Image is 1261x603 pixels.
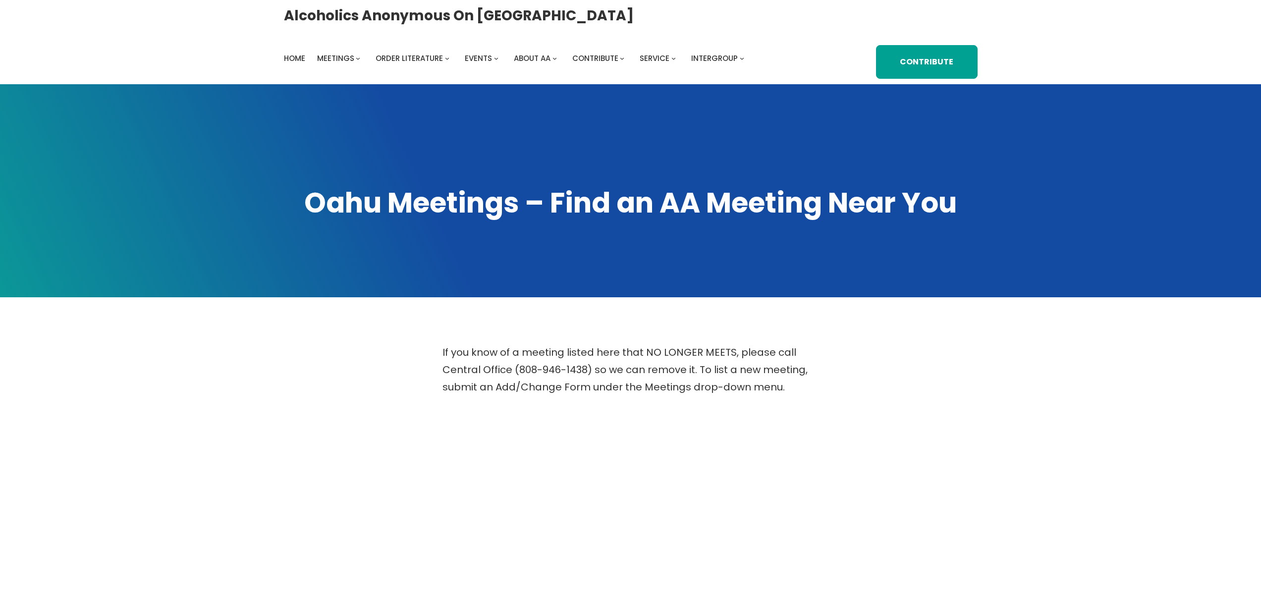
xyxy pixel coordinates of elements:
span: About AA [514,53,550,63]
nav: Intergroup [284,52,748,65]
span: Intergroup [691,53,738,63]
button: About AA submenu [552,56,557,60]
span: Contribute [572,53,618,63]
button: Intergroup submenu [740,56,744,60]
a: About AA [514,52,550,65]
span: Order Literature [376,53,443,63]
a: Service [640,52,669,65]
a: Contribute [572,52,618,65]
button: Order Literature submenu [445,56,449,60]
button: Contribute submenu [620,56,624,60]
button: Events submenu [494,56,498,60]
a: Contribute [876,45,977,79]
span: Meetings [317,53,354,63]
button: Service submenu [671,56,676,60]
span: Events [465,53,492,63]
span: Service [640,53,669,63]
a: Intergroup [691,52,738,65]
a: Home [284,52,305,65]
span: Home [284,53,305,63]
a: Alcoholics Anonymous on [GEOGRAPHIC_DATA] [284,3,634,28]
a: Meetings [317,52,354,65]
a: Events [465,52,492,65]
p: If you know of a meeting listed here that NO LONGER MEETS, please call Central Office (808-946-14... [442,344,819,396]
button: Meetings submenu [356,56,360,60]
h1: Oahu Meetings – Find an AA Meeting Near You [284,184,978,222]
